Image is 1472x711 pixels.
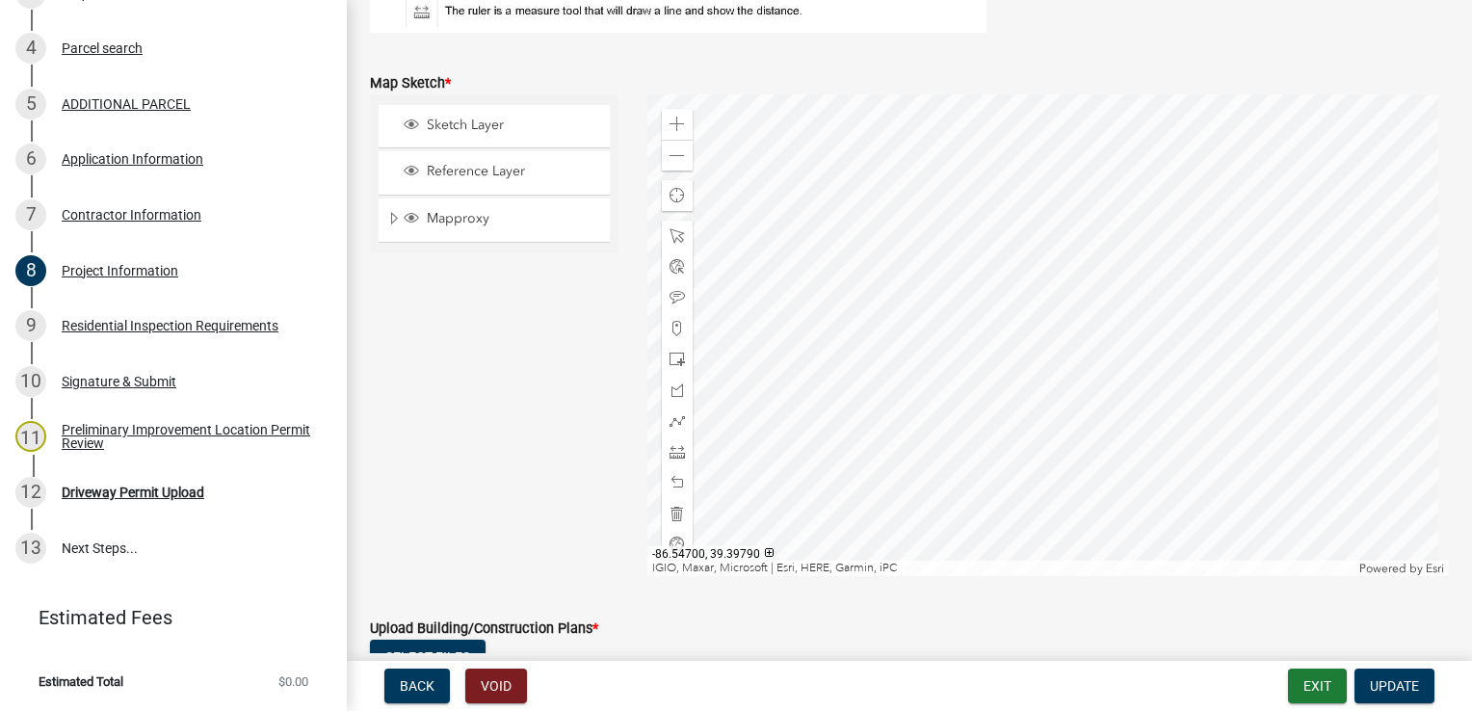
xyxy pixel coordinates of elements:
span: Sketch Layer [422,117,603,134]
span: $0.00 [278,675,308,688]
button: Update [1354,669,1434,703]
div: Powered by [1354,561,1449,576]
div: Sketch Layer [401,117,603,136]
div: 4 [15,33,46,64]
div: Mapproxy [401,210,603,229]
div: 12 [15,477,46,508]
div: Driveway Permit Upload [62,486,204,499]
li: Sketch Layer [379,105,610,148]
div: Signature & Submit [62,375,176,388]
div: 6 [15,144,46,174]
div: 9 [15,310,46,341]
div: Contractor Information [62,208,201,222]
div: Preliminary Improvement Location Permit Review [62,423,316,450]
span: Mapproxy [422,210,603,227]
div: Zoom in [662,109,693,140]
div: Find my location [662,180,693,211]
button: Exit [1288,669,1347,703]
span: Back [400,678,434,694]
ul: Layer List [377,100,612,248]
div: Residential Inspection Requirements [62,319,278,332]
label: Upload Building/Construction Plans [370,622,598,636]
div: IGIO, Maxar, Microsoft | Esri, HERE, Garmin, iPC [647,561,1355,576]
div: 8 [15,255,46,286]
div: 13 [15,533,46,564]
li: Reference Layer [379,151,610,195]
span: Update [1370,678,1419,694]
div: Zoom out [662,140,693,171]
div: Project Information [62,264,178,277]
button: Void [465,669,527,703]
button: Back [384,669,450,703]
button: Select files [370,640,486,674]
div: Application Information [62,152,203,166]
li: Mapproxy [379,198,610,243]
div: ADDITIONAL PARCEL [62,97,191,111]
div: 10 [15,366,46,397]
a: Esri [1426,562,1444,575]
span: Estimated Total [39,675,123,688]
a: Estimated Fees [15,598,316,637]
div: 5 [15,89,46,119]
div: Reference Layer [401,163,603,182]
div: 11 [15,421,46,452]
span: Expand [386,210,401,230]
span: Reference Layer [422,163,603,180]
div: Parcel search [62,41,143,55]
div: 7 [15,199,46,230]
label: Map Sketch [370,77,451,91]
